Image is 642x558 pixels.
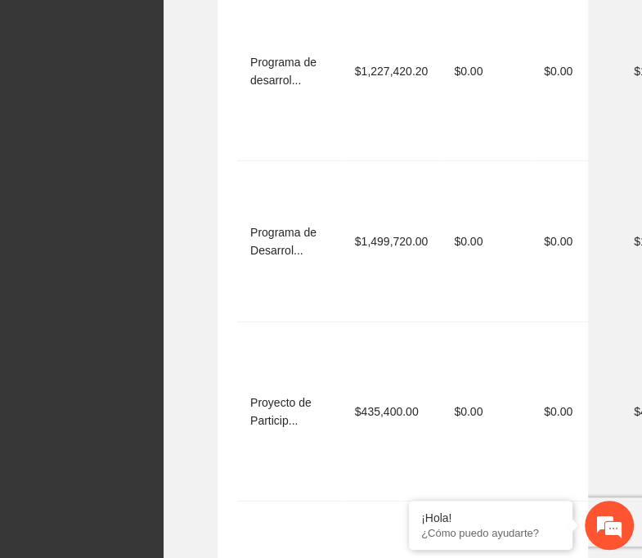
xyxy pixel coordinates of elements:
td: $435,400.00 [342,322,442,502]
td: $0.00 [531,161,621,322]
div: Chatee con nosotros ahora [85,83,275,105]
span: Programa de desarrol... [250,56,317,87]
td: $0.00 [441,161,531,322]
span: Proyecto de Particip... [250,396,312,427]
div: Minimizar ventana de chat en vivo [268,8,308,47]
td: $0.00 [531,322,621,502]
td: $0.00 [441,322,531,502]
p: ¿Cómo puedo ayudarte? [421,527,560,539]
span: Estamos en línea. [95,184,226,349]
span: Programa de Desarrol... [250,226,317,257]
textarea: Escriba su mensaje y pulse “Intro” [8,379,312,436]
div: ¡Hola! [421,511,560,524]
td: $1,499,720.00 [342,161,442,322]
